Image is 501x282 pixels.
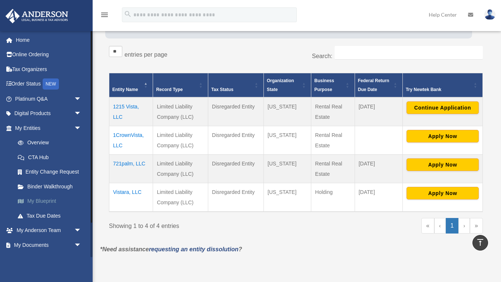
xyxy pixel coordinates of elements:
img: Anderson Advisors Platinum Portal [3,9,70,23]
a: requesting an entity dissolution [149,246,239,252]
a: Tax Organizers [5,62,93,77]
span: Federal Return Due Date [358,78,389,92]
a: My Entitiesarrow_drop_down [5,121,93,135]
span: Organization State [267,78,294,92]
td: [DATE] [355,97,402,126]
span: arrow_drop_down [74,121,89,136]
div: NEW [43,78,59,90]
div: Showing 1 to 4 of 4 entries [109,218,291,231]
td: Rental Real Estate [311,97,355,126]
a: 1 [446,218,459,234]
td: Rental Real Estate [311,155,355,183]
td: 721palm, LLC [109,155,153,183]
i: menu [100,10,109,19]
a: Order StatusNEW [5,77,93,92]
a: Online Learningarrow_drop_down [5,252,93,267]
a: Overview [10,135,89,150]
a: vertical_align_top [472,235,488,251]
label: entries per page [125,51,167,58]
span: Business Purpose [314,78,334,92]
td: Limited Liability Company (LLC) [153,155,208,183]
a: menu [100,13,109,19]
td: [DATE] [355,155,402,183]
span: arrow_drop_down [74,91,89,107]
a: Binder Walkthrough [10,179,93,194]
th: Organization State: Activate to sort [264,73,311,98]
a: Digital Productsarrow_drop_down [5,106,93,121]
span: arrow_drop_down [74,252,89,268]
button: Apply Now [407,187,479,199]
td: Rental Real Estate [311,126,355,155]
span: Record Type [156,87,183,92]
button: Apply Now [407,130,479,142]
a: Tax Due Dates [10,208,93,223]
td: Holding [311,183,355,212]
span: Entity Name [112,87,138,92]
th: Tax Status: Activate to sort [208,73,264,98]
a: My Anderson Teamarrow_drop_down [5,223,93,238]
td: 1CrownVista, LLC [109,126,153,155]
td: [US_STATE] [264,155,311,183]
td: Limited Liability Company (LLC) [153,183,208,212]
td: Limited Liability Company (LLC) [153,97,208,126]
label: Search: [312,53,332,59]
i: vertical_align_top [476,238,485,247]
em: *Need assistance ? [100,246,242,252]
i: search [124,10,132,18]
td: 1215 Vista, LLC [109,97,153,126]
button: Continue Application [407,101,479,114]
span: arrow_drop_down [74,223,89,238]
td: Disregarded Entity [208,155,264,183]
button: Apply Now [407,158,479,171]
a: Online Ordering [5,47,93,62]
div: Try Newtek Bank [406,85,471,94]
th: Entity Name: Activate to invert sorting [109,73,153,98]
a: Last [470,218,483,234]
a: Home [5,33,93,47]
td: [US_STATE] [264,97,311,126]
img: User Pic [484,9,495,20]
th: Try Newtek Bank : Activate to sort [402,73,482,98]
a: First [421,218,434,234]
th: Business Purpose: Activate to sort [311,73,355,98]
span: arrow_drop_down [74,106,89,121]
td: Disregarded Entity [208,126,264,155]
td: [US_STATE] [264,126,311,155]
a: Previous [434,218,446,234]
a: CTA Hub [10,150,93,165]
td: Vistara, LLC [109,183,153,212]
a: My Documentsarrow_drop_down [5,238,93,252]
a: Entity Change Request [10,165,93,179]
td: Limited Liability Company (LLC) [153,126,208,155]
a: Next [458,218,470,234]
th: Record Type: Activate to sort [153,73,208,98]
a: Platinum Q&Aarrow_drop_down [5,91,93,106]
td: [DATE] [355,183,402,212]
th: Federal Return Due Date: Activate to sort [355,73,402,98]
td: [US_STATE] [264,183,311,212]
span: arrow_drop_down [74,238,89,253]
td: Disregarded Entity [208,183,264,212]
span: Tax Status [211,87,233,92]
td: Disregarded Entity [208,97,264,126]
a: My Blueprint [10,194,93,209]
